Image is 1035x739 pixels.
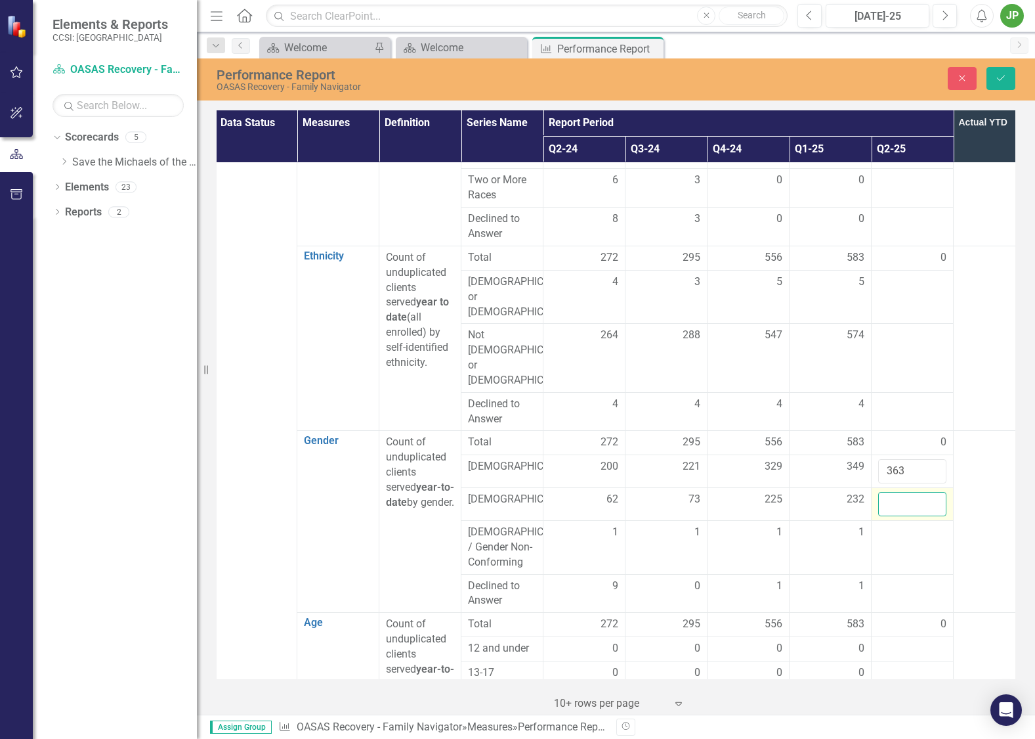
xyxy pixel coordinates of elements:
span: 4 [858,397,864,412]
div: Welcome [421,39,524,56]
span: 1 [776,525,782,540]
div: Performance Report [557,41,660,57]
span: 288 [683,328,700,343]
span: 349 [847,459,864,474]
span: 0 [694,641,700,656]
a: Elements [65,180,109,195]
span: [DEMOGRAPHIC_DATA] [468,492,536,507]
span: Elements & Reports [53,16,168,32]
a: Save the Michaels of the World [72,155,197,170]
span: Search [738,10,766,20]
span: 583 [847,250,864,265]
span: 272 [601,617,618,632]
a: OASAS Recovery - Family Navigator [53,62,184,78]
span: 0 [858,665,864,681]
div: Welcome [284,39,371,56]
span: 329 [765,459,782,474]
img: ClearPoint Strategy [7,14,30,37]
span: 9 [612,579,618,594]
span: 0 [776,665,782,681]
div: » » [278,720,606,735]
span: 0 [940,250,946,265]
div: 23 [116,181,137,192]
span: 0 [694,665,700,681]
span: Declined to Answer [468,212,536,242]
span: 62 [606,492,618,507]
span: 0 [776,173,782,188]
a: Reports [65,205,102,220]
span: Declined to Answer [468,579,536,609]
a: Welcome [399,39,524,56]
small: CCSI: [GEOGRAPHIC_DATA] [53,32,168,43]
span: 1 [694,525,700,540]
span: 1 [858,579,864,594]
div: OASAS Recovery - Family Navigator [217,82,660,92]
span: 200 [601,459,618,474]
span: Total [468,617,536,632]
a: Age [304,617,372,629]
span: 264 [601,328,618,343]
span: 0 [858,212,864,227]
div: Open Intercom Messenger [990,694,1022,726]
span: 272 [601,435,618,450]
a: Welcome [263,39,371,56]
span: 0 [776,212,782,227]
span: Total [468,250,536,265]
span: 12 and under [468,641,536,656]
button: Search [719,7,784,25]
p: Count of unduplicated clients served (all enrolled) by self-identified ethnicity. [386,250,454,370]
span: 556 [765,250,782,265]
span: [DEMOGRAPHIC_DATA] / Gender Non-Conforming [468,525,536,570]
span: 1 [858,525,864,540]
button: [DATE]-25 [826,4,929,28]
span: 574 [847,328,864,343]
span: 73 [688,492,700,507]
div: 5 [125,132,146,143]
span: 4 [612,275,618,290]
a: OASAS Recovery - Family Navigator [297,721,462,733]
span: 556 [765,435,782,450]
span: 295 [683,435,700,450]
span: 0 [612,641,618,656]
span: 5 [776,275,782,290]
span: 547 [765,328,782,343]
input: Search ClearPoint... [266,5,788,28]
span: 0 [858,641,864,656]
a: Scorecards [65,130,119,145]
div: Performance Report [518,721,610,733]
span: 0 [940,435,946,450]
div: [DATE]-25 [830,9,925,24]
span: 232 [847,492,864,507]
span: Total [468,435,536,450]
span: 4 [612,397,618,412]
span: 583 [847,617,864,632]
span: 0 [776,641,782,656]
div: Performance Report [217,68,660,82]
span: Assign Group [210,721,272,734]
span: 295 [683,250,700,265]
span: 0 [940,617,946,632]
strong: year to date [386,296,449,323]
span: 0 [858,173,864,188]
span: 0 [612,665,618,681]
span: 1 [612,525,618,540]
span: 3 [694,212,700,227]
strong: year-to-date [386,481,454,508]
p: Count of unduplicated clients served by gender. [386,435,454,510]
span: 3 [694,275,700,290]
span: 295 [683,617,700,632]
span: 6 [612,173,618,188]
span: 4 [776,397,782,412]
span: Not [DEMOGRAPHIC_DATA] or [DEMOGRAPHIC_DATA] [468,328,536,388]
span: 272 [601,250,618,265]
span: [DEMOGRAPHIC_DATA] or [DEMOGRAPHIC_DATA] [468,275,536,320]
input: Search Below... [53,94,184,117]
span: 4 [694,397,700,412]
span: [DEMOGRAPHIC_DATA] [468,459,536,474]
a: Measures [467,721,513,733]
span: 556 [765,617,782,632]
a: Ethnicity [304,250,372,262]
span: 1 [776,579,782,594]
p: Count of unduplicated clients served (all enrolled) by age. [386,617,454,722]
span: Declined to Answer [468,397,536,427]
